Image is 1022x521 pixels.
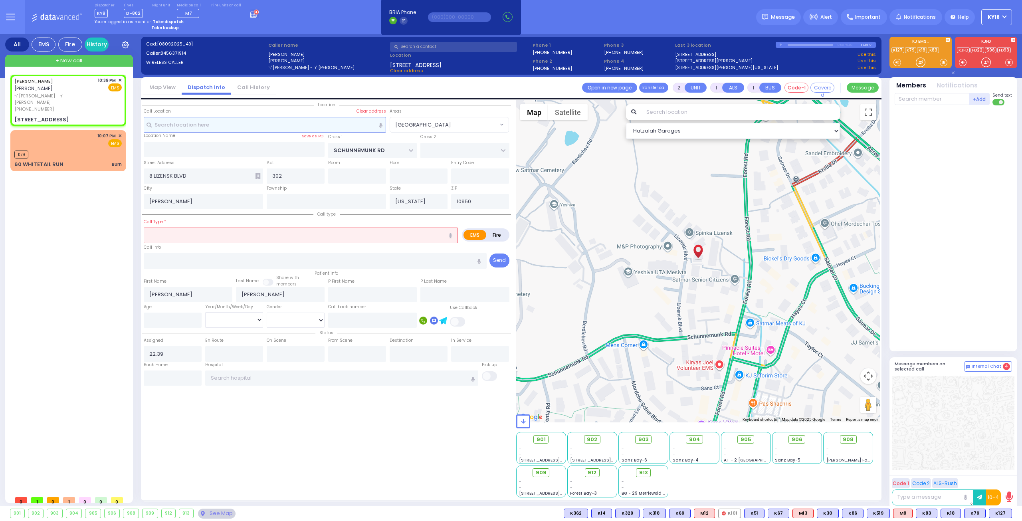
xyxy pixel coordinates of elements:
span: 4 [1003,363,1010,370]
label: ZIP [451,185,457,192]
span: - [519,478,521,484]
div: All [5,38,29,52]
img: Google [518,412,545,422]
button: Code 2 [911,478,931,488]
div: BLS [564,509,588,518]
span: - [724,445,726,451]
label: Dispatcher [95,3,115,8]
label: Cross 2 [420,134,436,140]
div: K86 [842,509,864,518]
button: Internal Chat 4 [964,361,1012,372]
span: 913 [639,469,648,477]
div: K362 [564,509,588,518]
label: In Service [451,337,471,344]
span: [PHONE_NUMBER] [14,106,54,112]
span: - [826,445,829,451]
span: - [673,451,675,457]
label: Save as POI [302,133,325,139]
a: K18 [917,47,927,53]
span: Location [314,102,339,108]
a: FD22 [971,47,984,53]
label: En Route [205,337,224,344]
button: Drag Pegman onto the map to open Street View [860,397,876,413]
div: K51 [744,509,765,518]
div: AVRUM SIMCHA FELDMAN [691,237,705,261]
label: Apt [267,160,274,166]
input: Search a contact [390,42,517,52]
div: BLS [591,509,612,518]
label: Last 3 location [675,42,776,49]
div: K69 [669,509,691,518]
span: Send text [992,92,1012,98]
div: 912 [162,509,176,518]
div: D-802 [861,42,876,48]
div: EMS [32,38,55,52]
span: Forest Bay-3 [570,490,597,496]
button: ALS [722,83,744,93]
label: Areas [390,108,402,115]
div: 903 [47,509,62,518]
span: Other building occupants [255,173,261,179]
span: - [724,451,726,457]
span: 8456371914 [160,50,186,56]
span: - [775,445,777,451]
span: 908 [843,436,854,444]
div: ALS [694,509,715,518]
a: FD93 [997,47,1011,53]
button: ALS-Rush [932,478,958,488]
span: [STREET_ADDRESS][PERSON_NAME] [519,490,594,496]
div: M8 [893,509,913,518]
input: Search hospital [205,370,479,386]
div: K79 [964,509,986,518]
span: K79 [14,151,28,158]
span: 901 [537,436,546,444]
span: [STREET_ADDRESS] [390,61,442,67]
label: Hospital [205,362,223,368]
div: [STREET_ADDRESS] [14,116,69,124]
span: 909 [536,469,547,477]
div: K101 [718,509,741,518]
button: Notifications [937,81,978,90]
div: BLS [916,509,937,518]
label: Use Callback [450,305,477,311]
span: Notifications [904,14,936,21]
div: K329 [615,509,640,518]
span: Patient info [311,270,342,276]
label: Call Info [144,244,161,251]
span: 10:39 PM [98,77,116,83]
span: BRIA Phone [389,9,416,16]
span: 904 [689,436,700,444]
div: K127 [989,509,1012,518]
span: 903 [638,436,649,444]
div: BLS [669,509,691,518]
label: On Scene [267,337,286,344]
div: BLS [768,509,789,518]
input: Search location here [144,117,386,132]
label: Caller: [146,50,265,57]
span: - [622,451,624,457]
div: Year/Month/Week/Day [205,304,263,310]
button: Show satellite imagery [548,104,588,120]
label: WIRELESS CALLER [146,59,265,66]
span: [PERSON_NAME] Farm [826,457,873,463]
label: EMS [463,230,487,240]
span: Status [315,330,337,336]
div: 901 [10,509,24,518]
label: Call Type * [144,219,166,225]
span: 1 [63,497,75,503]
label: Room [328,160,340,166]
button: KY18 [981,9,1012,25]
button: Members [896,81,926,90]
label: [PHONE_NUMBER] [533,49,572,55]
label: State [390,185,401,192]
label: Lines [124,3,143,8]
a: History [85,38,109,52]
label: Street Address [144,160,174,166]
span: [STREET_ADDRESS][PERSON_NAME] [570,457,646,463]
div: 906 [105,509,120,518]
span: 902 [587,436,597,444]
label: Assigned [144,337,163,344]
span: Important [855,14,881,21]
div: 908 [123,509,139,518]
label: Cad: [146,41,265,48]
